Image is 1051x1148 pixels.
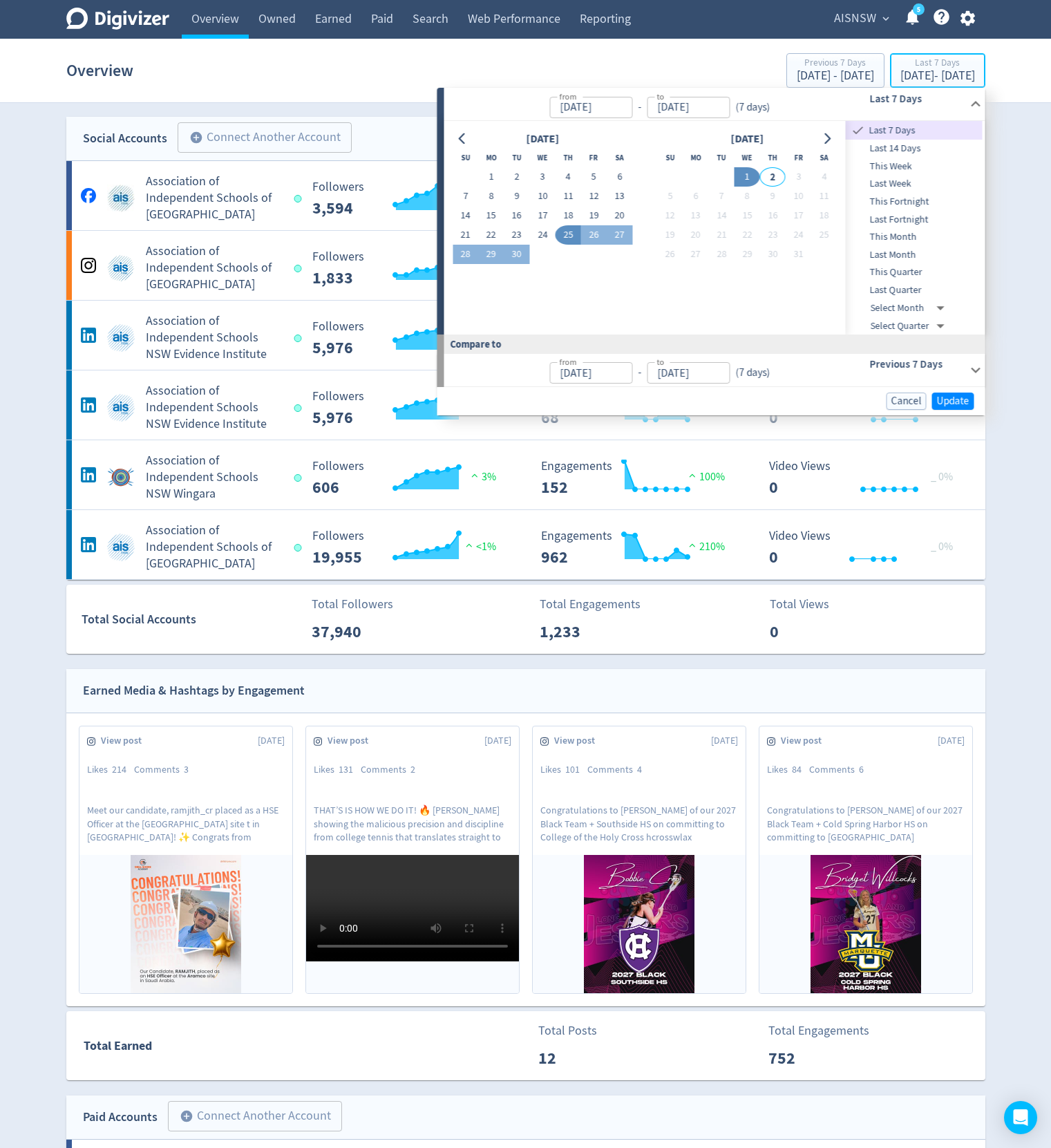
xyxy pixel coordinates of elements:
div: Comments [134,763,196,777]
div: Likes [540,763,587,777]
div: Select Quarter [871,317,950,335]
button: 18 [556,206,581,225]
span: 3 [184,763,189,775]
button: 7 [453,187,478,206]
span: Last Week [846,176,983,191]
button: 14 [709,206,735,225]
div: Likes [87,763,134,777]
th: Tuesday [504,148,529,167]
button: 29 [478,245,504,264]
img: Association of Independent Schools of NSW undefined [107,534,135,561]
p: Congratulations to [PERSON_NAME] of our 2027 Black Team + Southside HS on committing to College o... [540,804,738,843]
span: Last Quarter [846,283,983,298]
span: 84 [792,763,802,775]
button: 24 [786,225,811,245]
text: 5 [916,5,920,15]
span: Last 7 Days [867,123,983,138]
button: Go to previous month [453,129,473,149]
h1: Overview [66,48,133,93]
div: from-to(7 days)Previous 7 Days [444,354,985,387]
button: 18 [811,206,837,225]
p: Total Engagements [768,1022,869,1040]
div: Total Social Accounts [82,610,302,630]
div: Likes [767,763,809,777]
th: Sunday [657,148,683,167]
div: Last Month [846,246,983,264]
th: Friday [581,148,607,167]
img: Association of Independent Schools NSW Evidence Institute undefined [107,324,135,352]
p: THAT’S IS HOW WE DO IT! 🔥 [PERSON_NAME] showing the malicious precision and discipline from colle... [314,804,511,843]
span: 100% [685,470,725,484]
button: 9 [760,187,786,206]
p: Congratulations to [PERSON_NAME] of our 2027 Black Team + Cold Spring Harbor HS on committing to ... [767,804,965,843]
span: _ 0% [931,470,953,484]
label: to [656,91,664,102]
button: 15 [735,206,760,225]
div: Earned Media & Hashtags by Engagement [83,681,305,701]
svg: Followers --- [305,390,513,426]
div: Open Intercom Messenger [1004,1101,1037,1134]
span: 3% [468,470,496,484]
svg: Followers --- [305,250,513,287]
span: Data last synced: 1 Oct 2025, 9:02pm (AEST) [294,404,306,412]
button: 22 [478,225,504,245]
th: Monday [683,148,708,167]
th: Saturday [811,148,837,167]
a: Total EarnedTotal Posts12Total Engagements752 [66,1011,985,1080]
span: add_circle [189,131,203,144]
p: Total Views [770,595,849,614]
button: 24 [530,225,556,245]
div: Last 7 Days [846,121,983,140]
div: Last Fortnight [846,211,983,229]
a: Association of Independent Schools NSW Evidence Institute undefinedAssociation of Independent Sch... [66,370,985,440]
button: 6 [683,187,708,206]
button: 22 [735,225,760,245]
div: This Fortnight [846,193,983,211]
h5: Association of Independent Schools NSW Wingara [146,453,282,502]
span: Data last synced: 1 Oct 2025, 8:02pm (AEST) [294,265,306,272]
button: 25 [811,225,837,245]
span: View post [328,734,376,748]
svg: Engagements 962 [534,529,741,566]
span: [DATE] [938,734,965,748]
button: 2 [760,167,786,187]
div: Previous 7 Days [797,58,874,70]
h5: Association of Independent Schools of [GEOGRAPHIC_DATA] [146,243,282,293]
span: Update [937,396,969,406]
button: 20 [607,206,632,225]
span: [DATE] [258,734,285,748]
div: [DATE] - [DATE] [797,70,874,82]
img: Association of Independent Schools of NSW undefined [107,185,135,212]
button: Update [932,393,974,410]
button: 26 [657,245,683,264]
div: This Quarter [846,263,983,281]
div: Comments [809,763,871,777]
a: View post[DATE]Likes101Comments4Congratulations to [PERSON_NAME] of our 2027 Black Team + Southsi... [533,726,746,993]
div: [DATE] [726,130,768,149]
a: Association of Independent Schools NSW Evidence Institute undefinedAssociation of Independent Sch... [66,301,985,370]
button: 23 [760,225,786,245]
button: 8 [735,187,760,206]
h6: Last 7 Days [869,91,964,107]
p: 1,233 [540,619,619,644]
h5: Association of Independent Schools of [GEOGRAPHIC_DATA] [146,523,282,572]
button: 20 [683,225,708,245]
th: Monday [478,148,504,167]
img: positive-performance.svg [685,470,699,480]
p: 0 [770,619,849,644]
button: 27 [683,245,708,264]
button: 4 [811,167,837,187]
span: This Month [846,229,983,245]
button: Connect Another Account [178,122,352,153]
div: Social Accounts [83,129,167,149]
p: Meet our candidate, ramjith_cr placed as a HSE Officer at the [GEOGRAPHIC_DATA] site t in [GEOGRA... [87,804,285,843]
span: Data last synced: 1 Oct 2025, 9:02pm (AEST) [294,335,306,342]
button: Go to next month [817,129,837,149]
p: Total Followers [312,595,393,614]
button: 12 [657,206,683,225]
button: 11 [556,187,581,206]
th: Wednesday [530,148,556,167]
button: 13 [607,187,632,206]
span: Cancel [891,396,922,406]
span: View post [554,734,603,748]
